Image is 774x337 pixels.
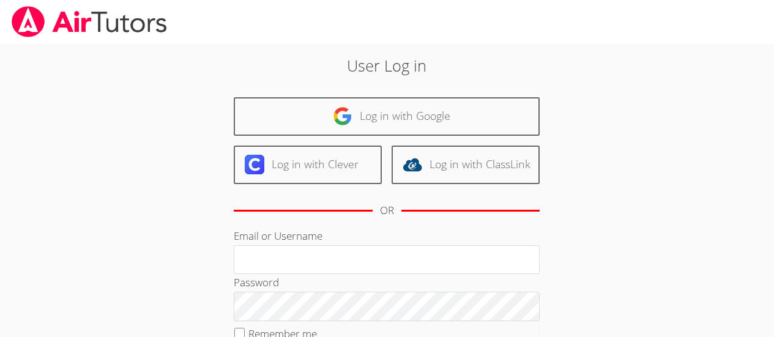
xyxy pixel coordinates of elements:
[178,54,596,77] h2: User Log in
[380,202,394,220] div: OR
[392,146,540,184] a: Log in with ClassLink
[10,6,168,37] img: airtutors_banner-c4298cdbf04f3fff15de1276eac7730deb9818008684d7c2e4769d2f7ddbe033.png
[403,155,422,174] img: classlink-logo-d6bb404cc1216ec64c9a2012d9dc4662098be43eaf13dc465df04b49fa7ab582.svg
[234,97,540,136] a: Log in with Google
[234,229,322,243] label: Email or Username
[234,275,279,289] label: Password
[234,146,382,184] a: Log in with Clever
[333,106,352,126] img: google-logo-50288ca7cdecda66e5e0955fdab243c47b7ad437acaf1139b6f446037453330a.svg
[245,155,264,174] img: clever-logo-6eab21bc6e7a338710f1a6ff85c0baf02591cd810cc4098c63d3a4b26e2feb20.svg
